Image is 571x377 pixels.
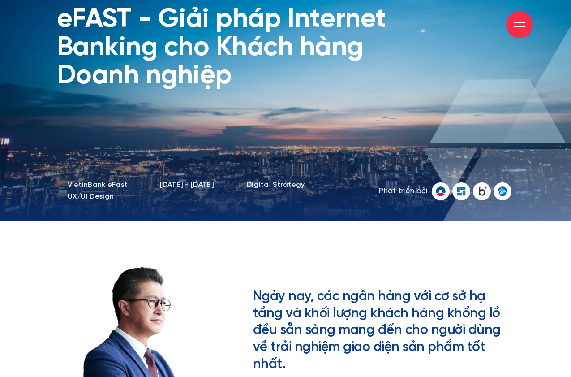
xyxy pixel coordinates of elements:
[68,192,114,201] li: UX/UI Design
[247,181,305,190] li: Digital Strategy
[378,186,427,197] span: Phát triển bởi
[68,181,128,190] li: VietinBank eFast
[253,289,515,373] h2: Ngày nay, các ngân hàng với cơ sở hạ tầng và khối lượng khách hàng khổng lồ đều sẵn sàng mang đến...
[160,181,214,190] li: [DATE] - [DATE]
